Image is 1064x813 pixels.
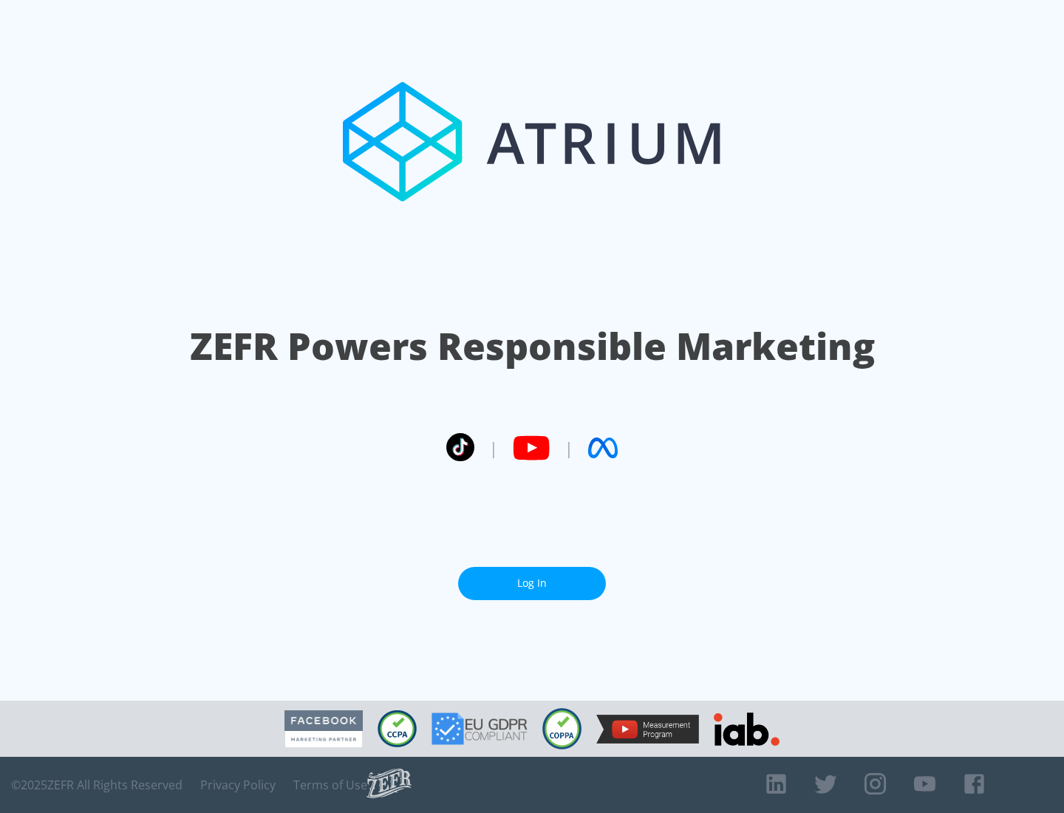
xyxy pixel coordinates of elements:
img: IAB [714,712,780,746]
a: Privacy Policy [200,778,276,792]
img: COPPA Compliant [542,708,582,749]
span: © 2025 ZEFR All Rights Reserved [11,778,183,792]
img: Facebook Marketing Partner [284,710,363,748]
img: GDPR Compliant [432,712,528,745]
img: YouTube Measurement Program [596,715,699,744]
a: Terms of Use [293,778,367,792]
a: Log In [458,567,606,600]
span: | [565,437,573,459]
span: | [489,437,498,459]
img: CCPA Compliant [378,710,417,747]
h1: ZEFR Powers Responsible Marketing [190,321,875,372]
